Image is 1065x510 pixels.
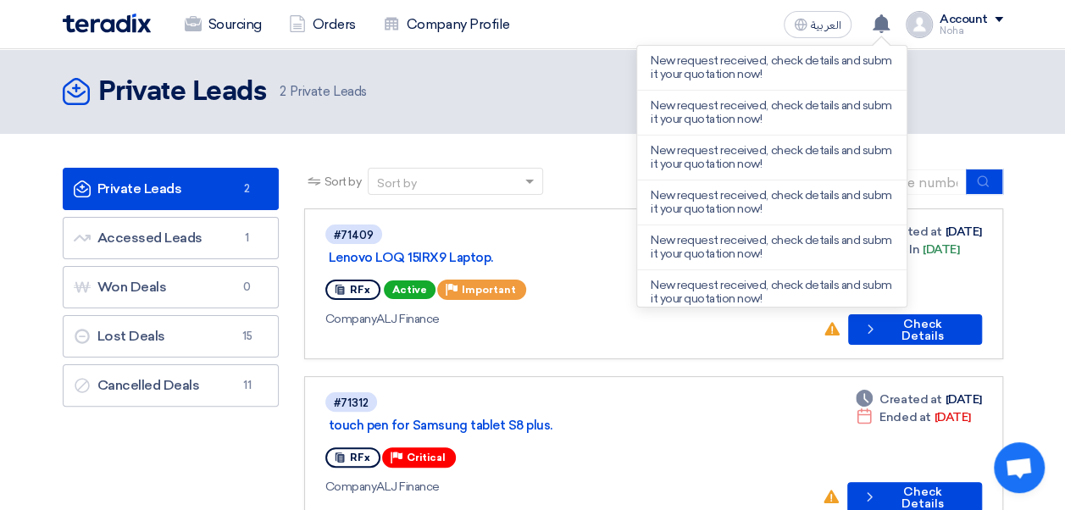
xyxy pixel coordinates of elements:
span: 2 [237,180,258,197]
a: Won Deals0 [63,266,279,308]
span: RFx [350,452,370,463]
div: Open chat [994,442,1045,493]
a: Private Leads2 [63,168,279,210]
p: New request received, check details and submit your quotation now! [651,144,893,171]
span: Active [384,280,435,299]
span: Created at [879,223,941,241]
span: RFx [350,284,370,296]
span: Private Leads [280,82,366,102]
span: Company [325,480,377,494]
button: العربية [784,11,851,38]
img: Teradix logo [63,14,151,33]
div: [DATE] [856,408,970,426]
div: ALJ Finance [325,478,808,496]
span: Company [325,312,377,326]
a: touch pen for Samsung tablet S8 plus. [329,418,752,433]
h2: Private Leads [98,75,267,109]
div: #71312 [334,397,369,408]
div: Noha [940,26,1003,36]
span: العربية [811,19,841,31]
a: Lenovo LOQ 15IRX9 Laptop. [329,250,752,265]
span: 0 [237,279,258,296]
p: New request received, check details and submit your quotation now! [651,99,893,126]
a: Cancelled Deals11 [63,364,279,407]
p: New request received, check details and submit your quotation now! [651,54,893,81]
div: Account [940,13,988,27]
span: Created at [879,391,941,408]
div: #71409 [334,230,374,241]
span: Ends In [879,241,919,258]
p: New request received, check details and submit your quotation now! [651,189,893,216]
a: Sourcing [171,6,275,43]
div: [DATE] [856,391,981,408]
button: Check Details [848,314,982,345]
span: Critical [407,452,446,463]
a: Orders [275,6,369,43]
a: Lost Deals15 [63,315,279,358]
span: Sort by [324,173,362,191]
a: Company Profile [369,6,524,43]
div: ALJ Finance [325,310,809,328]
span: Important [462,284,516,296]
span: 2 [280,84,286,99]
img: profile_test.png [906,11,933,38]
p: New request received, check details and submit your quotation now! [651,279,893,306]
span: 11 [237,377,258,394]
div: Sort by [377,175,417,192]
p: New request received, check details and submit your quotation now! [651,234,893,261]
span: Ended at [879,408,930,426]
div: [DATE] [856,241,959,258]
span: 15 [237,328,258,345]
a: Accessed Leads1 [63,217,279,259]
div: [DATE] [856,223,981,241]
span: 1 [237,230,258,247]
